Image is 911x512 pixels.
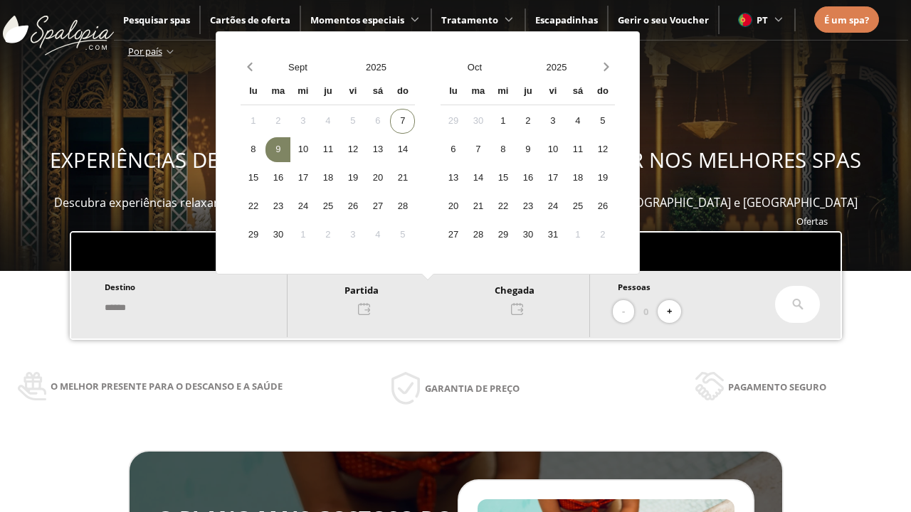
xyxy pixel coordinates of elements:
div: vi [540,80,565,105]
div: 5 [590,109,615,134]
div: sá [365,80,390,105]
div: 31 [540,223,565,247]
span: Descubra experiências relaxantes, desfrute e ofereça momentos de bem-estar em mais de 400 spas em... [54,195,858,210]
div: 5 [340,109,365,134]
div: 29 [490,223,515,247]
div: 20 [365,166,390,191]
div: 14 [465,166,490,191]
div: 1 [490,109,515,134]
div: 1 [565,223,590,247]
div: lu [441,80,465,105]
div: 7 [390,109,415,134]
div: 28 [390,194,415,219]
div: 15 [490,166,515,191]
div: 2 [515,109,540,134]
button: Open months overlay [258,55,337,80]
button: Open years overlay [337,55,415,80]
div: 4 [365,223,390,247]
div: Calendar days [241,109,415,247]
div: 4 [565,109,590,134]
div: 16 [515,166,540,191]
span: Por país [128,45,162,58]
a: É um spa? [824,12,869,28]
div: 19 [340,166,365,191]
div: 2 [590,223,615,247]
div: 23 [515,194,540,219]
div: 2 [265,109,290,134]
div: mi [290,80,315,105]
div: 21 [465,194,490,219]
div: 1 [290,223,315,247]
button: + [658,300,681,324]
div: 1 [241,109,265,134]
div: ma [465,80,490,105]
div: 17 [540,166,565,191]
div: Calendar wrapper [241,80,415,247]
div: 26 [340,194,365,219]
div: 4 [315,109,340,134]
div: 10 [290,137,315,162]
button: Open years overlay [515,55,597,80]
div: 3 [540,109,565,134]
div: 10 [540,137,565,162]
div: Calendar wrapper [441,80,615,247]
div: vi [340,80,365,105]
div: 26 [590,194,615,219]
span: Pessoas [618,282,651,292]
div: ma [265,80,290,105]
div: 8 [241,137,265,162]
button: Next month [597,55,615,80]
div: 22 [241,194,265,219]
span: O melhor presente para o descanso e a saúde [51,378,283,394]
div: 15 [241,166,265,191]
span: Garantia de preço [425,380,520,396]
div: 20 [441,194,465,219]
div: 11 [565,137,590,162]
div: 29 [441,109,465,134]
div: sá [565,80,590,105]
div: 13 [365,137,390,162]
div: 9 [265,137,290,162]
a: Ofertas [796,215,828,228]
div: ju [515,80,540,105]
div: 13 [441,166,465,191]
div: 8 [490,137,515,162]
div: Calendar days [441,109,615,247]
div: 11 [315,137,340,162]
div: 7 [465,137,490,162]
div: 30 [265,223,290,247]
div: mi [490,80,515,105]
div: 29 [241,223,265,247]
a: Gerir o seu Voucher [618,14,709,26]
button: Previous month [241,55,258,80]
div: 2 [315,223,340,247]
span: EXPERIÊNCIAS DE BEM-ESTAR PARA OFERECER E APROVEITAR NOS MELHORES SPAS [50,146,861,174]
div: 27 [441,223,465,247]
div: 25 [315,194,340,219]
div: 28 [465,223,490,247]
div: 9 [515,137,540,162]
div: do [390,80,415,105]
div: 22 [490,194,515,219]
div: 12 [340,137,365,162]
div: 23 [265,194,290,219]
a: Escapadinhas [535,14,598,26]
div: 3 [290,109,315,134]
div: 18 [315,166,340,191]
div: 24 [540,194,565,219]
span: 0 [643,304,648,319]
div: 30 [515,223,540,247]
a: Pesquisar spas [123,14,190,26]
a: Cartões de oferta [210,14,290,26]
span: É um spa? [824,14,869,26]
div: 3 [340,223,365,247]
div: 6 [441,137,465,162]
span: Pagamento seguro [728,379,826,395]
div: 5 [390,223,415,247]
div: 27 [365,194,390,219]
span: Destino [105,282,135,292]
div: 18 [565,166,590,191]
div: 6 [365,109,390,134]
div: lu [241,80,265,105]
